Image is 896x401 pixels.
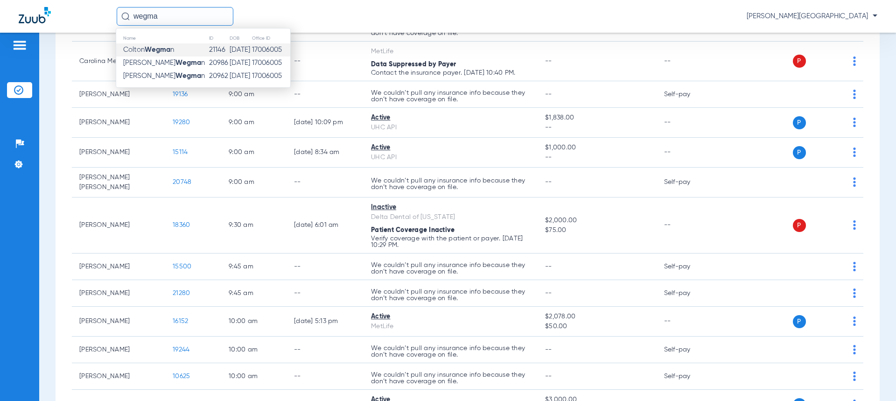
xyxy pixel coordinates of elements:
span: 15500 [173,263,191,270]
td: 10:00 AM [221,337,287,363]
span: -- [545,91,552,98]
span: [PERSON_NAME] n [123,59,205,66]
td: [PERSON_NAME] [72,337,165,363]
th: ID [209,33,230,43]
span: -- [545,263,552,270]
img: group-dot-blue.svg [853,148,856,157]
span: -- [545,373,552,380]
td: 9:45 AM [221,280,287,307]
p: We couldn’t pull any insurance info because they don’t have coverage on file. [371,345,530,358]
td: [DATE] 6:01 AM [287,197,364,253]
th: Name [116,33,209,43]
p: We couldn’t pull any insurance info because they don’t have coverage on file. [371,372,530,385]
span: 16152 [173,318,188,324]
span: 10625 [173,373,190,380]
span: $1,000.00 [545,143,649,153]
td: Self-pay [657,168,720,197]
td: -- [657,42,720,81]
img: group-dot-blue.svg [853,288,856,298]
span: 15114 [173,149,188,155]
th: Office ID [252,33,290,43]
div: Active [371,312,530,322]
td: 9:00 AM [221,168,287,197]
td: 9:45 AM [221,253,287,280]
td: [PERSON_NAME] [72,363,165,390]
td: -- [287,363,364,390]
td: Self-pay [657,280,720,307]
p: Contact the insurance payer. [DATE] 10:40 PM. [371,70,530,76]
span: -- [545,58,552,64]
td: [PERSON_NAME] [72,307,165,337]
strong: Wegma [145,46,170,53]
td: 10:00 AM [221,307,287,337]
td: Self-pay [657,337,720,363]
img: group-dot-blue.svg [853,56,856,66]
img: Search Icon [121,12,130,21]
td: 17006005 [252,56,290,70]
td: Self-pay [657,81,720,108]
img: group-dot-blue.svg [853,262,856,271]
td: [DATE] [229,43,252,56]
span: 18360 [173,222,190,228]
iframe: Chat Widget [849,356,896,401]
span: P [793,55,806,68]
img: group-dot-blue.svg [853,177,856,187]
span: $1,838.00 [545,113,649,123]
td: 10:00 AM [221,363,287,390]
td: [PERSON_NAME] [72,108,165,138]
span: P [793,315,806,328]
p: Verify coverage with the patient or payer. [DATE] 10:29 PM. [371,235,530,248]
span: Colton n [123,46,174,53]
span: 21280 [173,290,190,296]
span: 19280 [173,119,190,126]
div: Inactive [371,203,530,212]
td: 17006005 [252,70,290,83]
td: [DATE] 10:09 PM [287,108,364,138]
td: 17006005 [252,43,290,56]
td: -- [657,197,720,253]
td: 21146 [209,43,230,56]
span: $2,078.00 [545,312,649,322]
td: -- [287,253,364,280]
p: We couldn’t pull any insurance info because they don’t have coverage on file. [371,288,530,302]
span: -- [545,346,552,353]
td: [DATE] 8:34 AM [287,138,364,168]
td: -- [287,337,364,363]
td: -- [287,42,364,81]
strong: Wegma [175,72,201,79]
td: 9:00 AM [221,81,287,108]
td: -- [287,168,364,197]
span: Patient Coverage Inactive [371,227,455,233]
input: Search for patients [117,7,233,26]
p: We couldn’t pull any insurance info because they don’t have coverage on file. [371,177,530,190]
td: [PERSON_NAME] [PERSON_NAME] [72,168,165,197]
td: [PERSON_NAME] [72,138,165,168]
span: $2,000.00 [545,216,649,225]
div: UHC API [371,153,530,162]
img: group-dot-blue.svg [853,118,856,127]
td: 9:30 AM [221,197,287,253]
td: [PERSON_NAME] [72,280,165,307]
span: P [793,146,806,159]
span: 19136 [173,91,188,98]
img: Zuub Logo [19,7,51,23]
td: [PERSON_NAME] [72,197,165,253]
span: P [793,116,806,129]
span: [PERSON_NAME][GEOGRAPHIC_DATA] [747,12,877,21]
td: [PERSON_NAME] [72,81,165,108]
div: Active [371,113,530,123]
img: group-dot-blue.svg [853,345,856,354]
span: -- [545,123,649,133]
span: $75.00 [545,225,649,235]
span: -- [545,153,649,162]
div: Active [371,143,530,153]
p: We couldn’t pull any insurance info because they don’t have coverage on file. [371,90,530,103]
div: MetLife [371,322,530,331]
td: Self-pay [657,253,720,280]
td: [DATE] [229,56,252,70]
td: -- [287,81,364,108]
td: Self-pay [657,363,720,390]
div: UHC API [371,123,530,133]
span: -- [545,290,552,296]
